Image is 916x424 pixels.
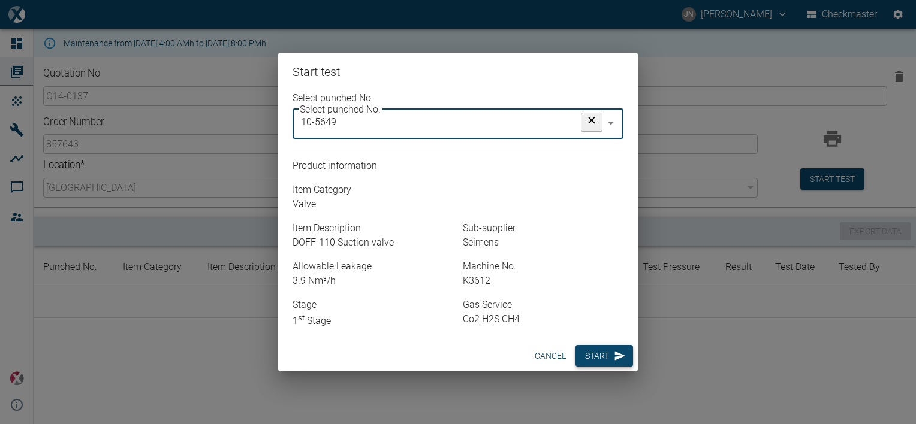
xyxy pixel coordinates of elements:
[293,298,453,312] p: Stage
[581,112,602,131] button: Clear
[293,183,623,197] p: Item Category
[293,315,305,326] span: 1
[530,345,571,367] button: cancel
[463,312,623,326] p: Co2 H2S CH4
[293,259,453,274] p: Allowable Leakage
[293,159,623,173] p: Product information
[602,115,619,132] button: Open
[293,221,453,235] p: Item Description
[293,274,453,288] p: 3.9 Nm³/h
[463,274,623,288] p: K3612
[293,91,623,105] label: Select punched No.
[293,197,623,211] p: valve
[278,53,638,91] h2: Start test
[463,259,623,274] p: Machine No.
[575,345,633,367] button: Start
[463,298,623,312] p: Gas Service
[463,221,623,235] p: Sub-supplier
[293,315,331,326] span: Stage
[463,235,623,250] p: Seimens
[298,313,305,322] sup: st
[293,235,453,250] p: DOFF-110 Suction valve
